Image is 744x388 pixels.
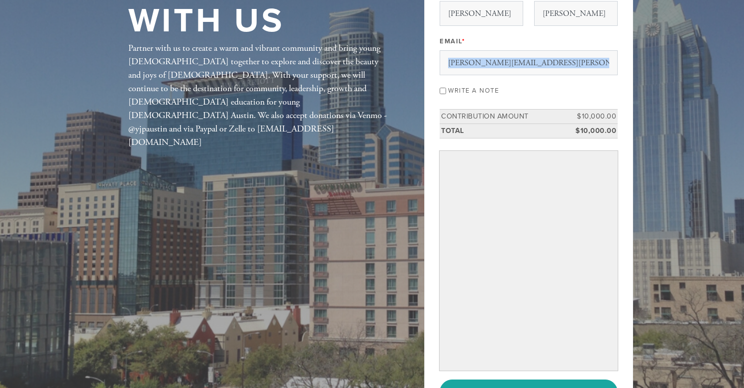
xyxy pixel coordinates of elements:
[462,37,465,45] span: This field is required.
[573,110,618,124] td: $10,000.00
[128,41,392,149] div: Partner with us to create a warm and vibrant community and bring young [DEMOGRAPHIC_DATA] togethe...
[440,110,573,124] td: Contribution Amount
[442,153,616,369] iframe: Secure payment input frame
[440,124,573,138] td: Total
[440,37,465,46] label: Email
[448,87,499,95] label: Write a note
[573,124,618,138] td: $10,000.00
